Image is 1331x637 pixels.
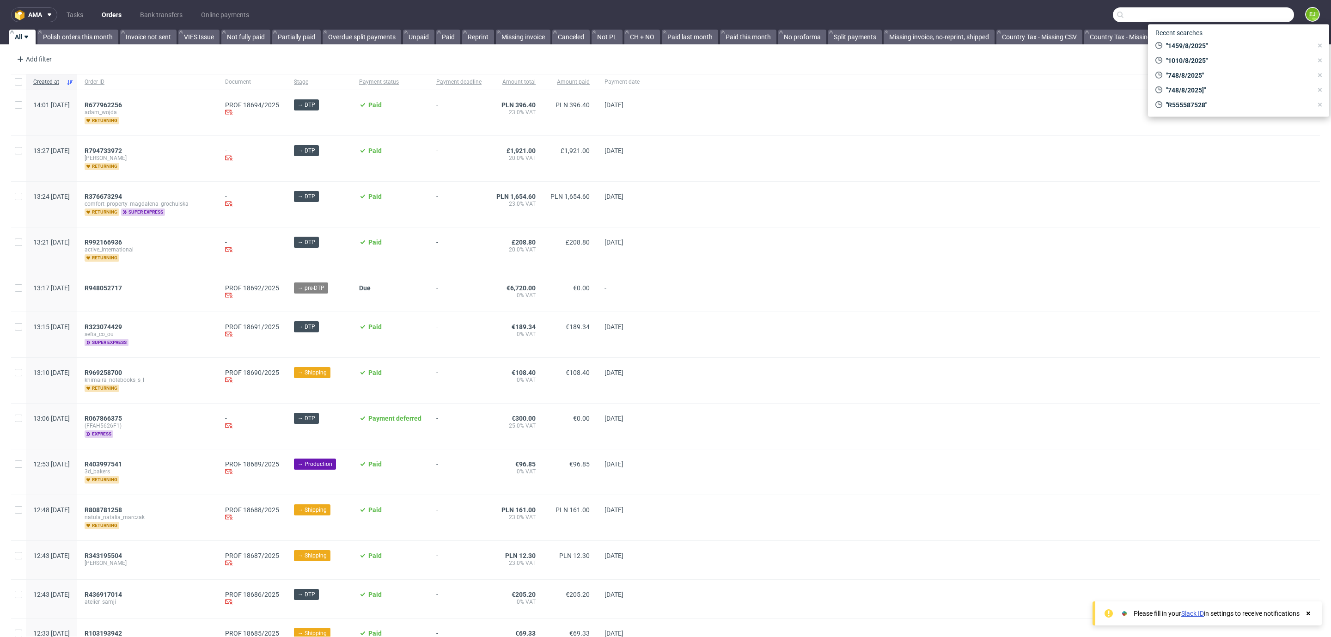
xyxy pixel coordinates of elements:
span: €69.33 [569,630,590,637]
div: - [225,415,279,431]
span: R067866375 [85,415,122,422]
a: R677962256 [85,101,124,109]
span: 12:53 [DATE] [33,460,70,468]
span: 20.0% VAT [496,154,536,162]
span: Paid [368,591,382,598]
span: €205.20 [566,591,590,598]
span: Paid [368,239,382,246]
span: [DATE] [604,323,623,331]
span: - [436,460,482,484]
span: [PERSON_NAME] [85,559,210,567]
button: ama [11,7,57,22]
span: [DATE] [604,415,623,422]
span: returning [85,254,119,262]
span: "R555587528" [1162,100,1313,110]
span: Paid [368,101,382,109]
span: PLN 1,654.60 [550,193,590,200]
a: R794733972 [85,147,124,154]
span: PLN 396.40 [501,101,536,109]
a: PROF 18688/2025 [225,506,279,514]
span: 12:43 [DATE] [33,552,70,559]
a: Unpaid [403,30,434,44]
span: → Production [298,460,332,468]
a: PROF 18685/2025 [225,630,279,637]
span: 13:06 [DATE] [33,415,70,422]
span: 12:43 [DATE] [33,591,70,598]
span: returning [85,522,119,529]
span: €0.00 [573,284,590,292]
span: - [436,284,482,300]
span: 0% VAT [496,598,536,606]
a: R948052717 [85,284,124,292]
span: £208.80 [566,239,590,246]
span: "1010/8/2025" [1162,56,1313,65]
span: → DTP [298,238,315,246]
a: Online payments [195,7,255,22]
span: 13:10 [DATE] [33,369,70,376]
span: 23.0% VAT [496,559,536,567]
span: Payment status [359,78,421,86]
span: 0% VAT [496,376,536,384]
a: PROF 18686/2025 [225,591,279,598]
span: €189.34 [512,323,536,331]
span: €189.34 [566,323,590,331]
span: 13:21 [DATE] [33,239,70,246]
span: returning [85,476,119,484]
span: → pre-DTP [298,284,324,292]
span: PLN 161.00 [556,506,590,514]
a: Not fully paid [221,30,270,44]
span: Order ID [85,78,210,86]
span: returning [85,208,119,216]
span: Payment deferred [368,415,421,422]
span: R403997541 [85,460,122,468]
span: comfort_property_magdalena_grochulska [85,200,210,208]
a: Paid last month [662,30,718,44]
img: logo [15,10,28,20]
span: - [436,193,482,216]
span: PLN 1,654.60 [496,193,536,200]
a: R992166936 [85,239,124,246]
a: Country Tax - Missing CSV [996,30,1082,44]
span: 25.0% VAT [496,422,536,429]
a: PROF 18689/2025 [225,460,279,468]
div: - [225,239,279,255]
a: No proforma [778,30,826,44]
span: [DATE] [604,460,623,468]
span: - [436,323,482,346]
div: - [225,193,279,209]
span: 13:27 [DATE] [33,147,70,154]
span: [DATE] [604,369,623,376]
span: PLN 12.30 [505,552,536,559]
a: R343195504 [85,552,124,559]
span: R103193942 [85,630,122,637]
span: Payment deadline [436,78,482,86]
a: PROF 18690/2025 [225,369,279,376]
span: Paid [368,506,382,514]
a: Invoice not sent [120,30,177,44]
span: Amount total [496,78,536,86]
span: PLN 396.40 [556,101,590,109]
span: - [436,369,482,392]
a: All [9,30,36,44]
span: [DATE] [604,591,623,598]
span: [DATE] [604,239,623,246]
span: PLN 161.00 [501,506,536,514]
span: → Shipping [298,368,327,377]
span: adam_wojda [85,109,210,116]
span: 0% VAT [496,292,536,299]
span: - [436,415,482,438]
span: → Shipping [298,506,327,514]
span: Due [359,284,371,292]
a: VIES Issue [178,30,220,44]
span: €300.00 [512,415,536,422]
span: [DATE] [604,101,623,109]
span: €6,720.00 [507,284,536,292]
span: Stage [294,78,344,86]
span: £208.80 [512,239,536,246]
span: [DATE] [604,193,623,200]
span: sefia_co_ou [85,331,210,338]
span: - [436,239,482,262]
span: Recent searches [1152,25,1206,40]
span: - [436,101,482,124]
a: Country Tax - Missing PDF - Invoice not sent [1084,30,1220,44]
